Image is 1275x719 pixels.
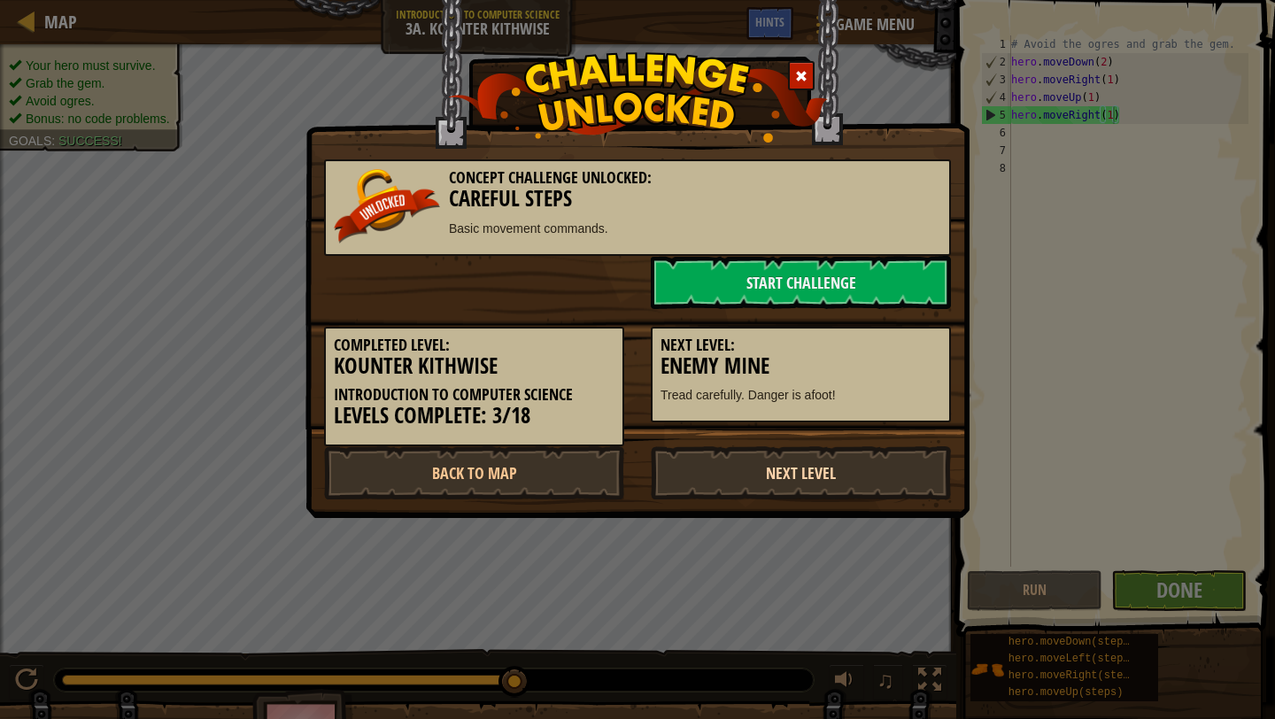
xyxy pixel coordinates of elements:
h5: Completed Level: [334,336,614,354]
a: Back to Map [324,446,624,499]
h3: Enemy Mine [661,354,941,378]
span: Concept Challenge Unlocked: [449,166,652,189]
a: Next Level [651,446,951,499]
h3: Kounter Kithwise [334,354,614,378]
img: unlocked_banner.png [334,169,440,244]
p: Basic movement commands. [334,220,941,237]
p: Tread carefully. Danger is afoot! [661,386,941,404]
img: challenge_unlocked.png [448,52,828,143]
a: Start Challenge [651,256,951,309]
h3: Levels Complete: 3/18 [334,404,614,428]
h5: Next Level: [661,336,941,354]
h5: Introduction to Computer Science [334,386,614,404]
h3: Careful Steps [334,187,941,211]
